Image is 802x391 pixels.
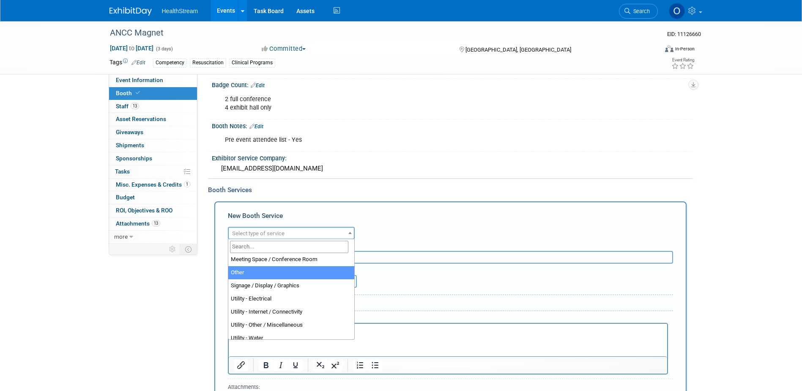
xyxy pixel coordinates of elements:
span: Shipments [116,142,144,149]
span: Staff [116,103,139,110]
a: Asset Reservations [109,113,197,126]
span: [GEOGRAPHIC_DATA], [GEOGRAPHIC_DATA] [465,47,571,53]
a: more [109,231,197,243]
div: Booth Services [208,185,693,195]
span: ROI, Objectives & ROO [116,207,172,214]
div: Exhibitor Service Company: [212,152,693,162]
div: [EMAIL_ADDRESS][DOMAIN_NAME] [218,162,687,175]
i: Booth reservation complete [136,91,140,95]
div: Event Rating [671,58,694,62]
td: Tags [109,58,145,68]
li: Signage / Display / Graphics [228,279,354,292]
button: Bold [259,359,273,371]
a: Budget [109,191,197,204]
li: Utility - Internet / Connectivity [228,306,354,319]
a: Shipments [109,139,197,152]
button: Superscript [328,359,342,371]
span: more [114,233,128,240]
li: Other [228,266,354,279]
img: Format-Inperson.png [665,45,673,52]
span: [DATE] [DATE] [109,44,154,52]
img: ExhibitDay [109,7,152,16]
span: 1 [184,181,190,187]
li: Utility - Electrical [228,292,354,306]
span: (3 days) [155,46,173,52]
span: Select type of service [232,230,285,237]
button: Bullet list [368,359,382,371]
a: Attachments13 [109,218,197,230]
a: Tasks [109,165,197,178]
a: Giveaways [109,126,197,139]
span: Sponsorships [116,155,152,162]
td: Toggle Event Tabs [180,244,197,255]
div: 2 full conference 4 exhibit hall only [219,91,600,116]
div: Competency [153,58,187,67]
a: Staff13 [109,100,197,113]
button: Numbered list [353,359,367,371]
span: Event ID: 11126660 [667,31,701,37]
a: Edit [131,60,145,66]
div: Clinical Programs [229,58,275,67]
div: Event Format [608,44,695,57]
li: Utility - Water [228,332,354,345]
a: Misc. Expenses & Credits1 [109,179,197,191]
div: Ideally by [304,264,635,275]
span: Booth [116,90,142,96]
button: Committed [259,44,309,53]
span: Asset Reservations [116,116,166,122]
div: ANCC Magnet [107,25,645,41]
div: Pre event attendee list - Yes [219,132,600,149]
span: Misc. Expenses & Credits [116,181,190,188]
a: Edit [249,124,263,129]
span: Budget [116,194,135,201]
span: Giveaways [116,129,143,135]
span: to [128,45,136,52]
input: Search... [230,241,348,253]
div: Reservation Notes/Details: [228,314,668,323]
span: 13 [152,220,160,226]
span: Tasks [115,168,130,175]
img: Olivia Christopher [669,3,685,19]
a: Sponsorships [109,152,197,165]
button: Insert/edit link [234,359,248,371]
li: Utility - Other / Miscellaneous [228,319,354,332]
a: ROI, Objectives & ROO [109,204,197,217]
div: Booth Notes: [212,120,693,131]
div: Description (optional) [228,240,673,251]
a: Search [619,4,658,19]
span: HealthStream [162,8,198,14]
div: In-Person [675,46,695,52]
li: Meeting Space / Conference Room [228,253,354,266]
div: New Booth Service [228,211,673,225]
td: Personalize Event Tab Strip [165,244,180,255]
iframe: Rich Text Area [229,324,667,356]
button: Subscript [313,359,328,371]
button: Underline [288,359,303,371]
div: Badge Count: [212,79,693,90]
a: Event Information [109,74,197,87]
span: Event Information [116,77,163,83]
button: Italic [274,359,288,371]
span: Search [630,8,650,14]
span: 13 [131,103,139,109]
span: Attachments [116,220,160,227]
div: Resuscitation [190,58,226,67]
a: Booth [109,87,197,100]
a: Edit [251,83,265,88]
